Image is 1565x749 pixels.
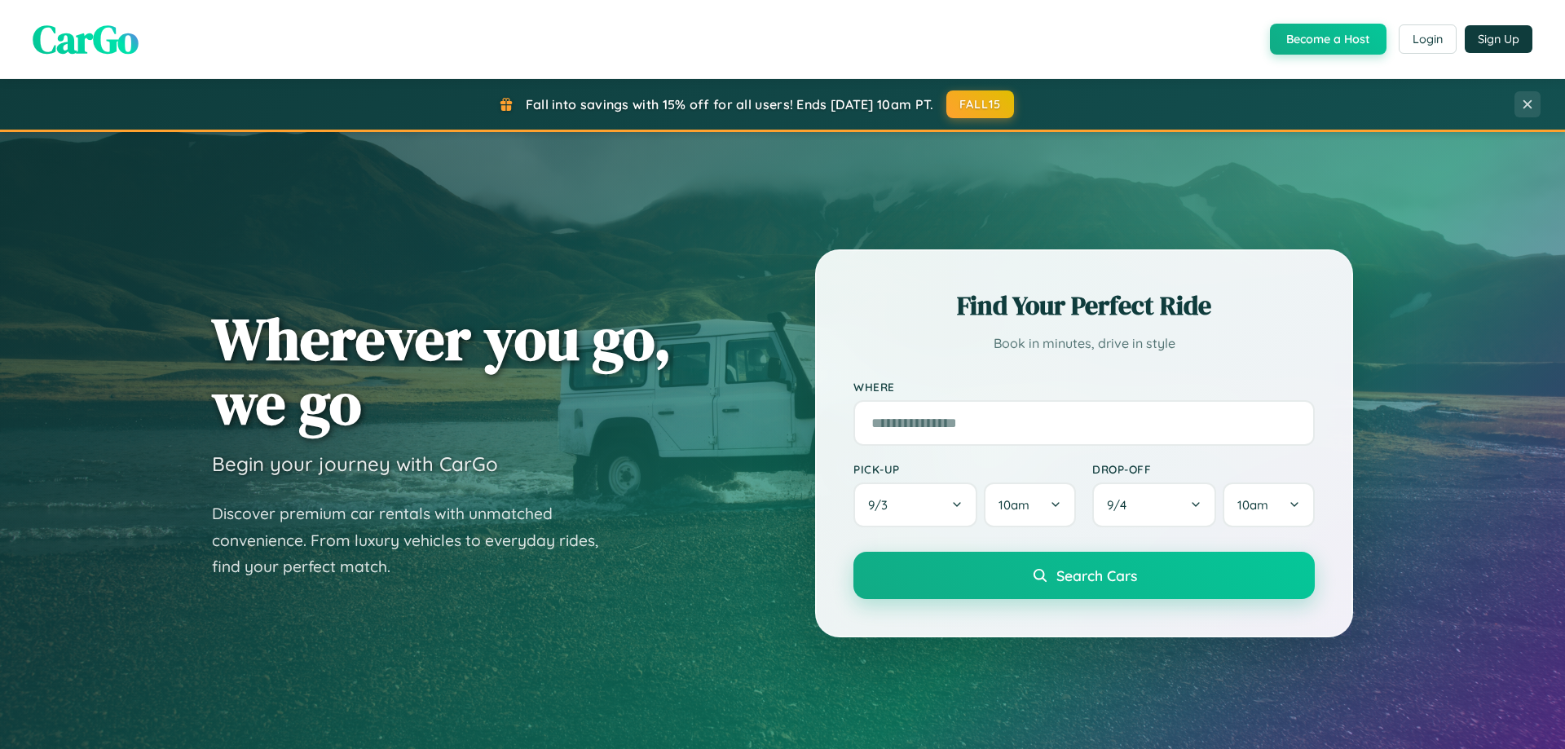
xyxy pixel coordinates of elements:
[1092,462,1315,476] label: Drop-off
[212,452,498,476] h3: Begin your journey with CarGo
[1270,24,1386,55] button: Become a Host
[526,96,934,112] span: Fall into savings with 15% off for all users! Ends [DATE] 10am PT.
[853,462,1076,476] label: Pick-up
[1056,566,1137,584] span: Search Cars
[1465,25,1532,53] button: Sign Up
[33,12,139,66] span: CarGo
[853,288,1315,324] h2: Find Your Perfect Ride
[868,497,896,513] span: 9 / 3
[1107,497,1135,513] span: 9 / 4
[984,482,1076,527] button: 10am
[1092,482,1216,527] button: 9/4
[853,380,1315,394] label: Where
[946,90,1015,118] button: FALL15
[853,482,977,527] button: 9/3
[1223,482,1315,527] button: 10am
[212,500,619,580] p: Discover premium car rentals with unmatched convenience. From luxury vehicles to everyday rides, ...
[212,306,672,435] h1: Wherever you go, we go
[853,552,1315,599] button: Search Cars
[999,497,1029,513] span: 10am
[1237,497,1268,513] span: 10am
[853,332,1315,355] p: Book in minutes, drive in style
[1399,24,1457,54] button: Login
